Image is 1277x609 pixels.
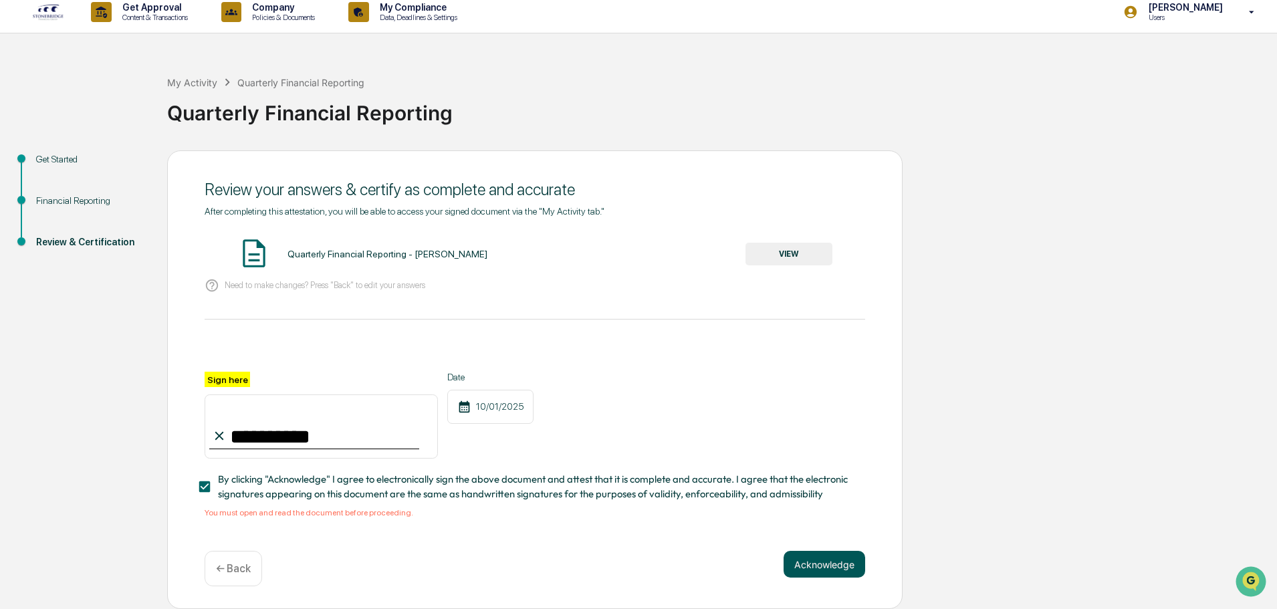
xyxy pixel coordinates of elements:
p: How can we help? [13,28,243,49]
span: Data Lookup [27,194,84,207]
p: Company [241,2,322,13]
img: logo [32,3,64,21]
button: VIEW [745,243,832,265]
span: Pylon [133,227,162,237]
p: Content & Transactions [112,13,195,22]
p: [PERSON_NAME] [1138,2,1230,13]
div: 🖐️ [13,170,24,180]
div: Financial Reporting [36,194,146,208]
div: We're available if you need us! [45,116,169,126]
p: Data, Deadlines & Settings [369,13,464,22]
p: Policies & Documents [241,13,322,22]
div: Review & Certification [36,235,146,249]
div: Review your answers & certify as complete and accurate [205,180,865,199]
div: 🔎 [13,195,24,206]
div: 🗄️ [97,170,108,180]
div: Get Started [36,152,146,166]
img: Document Icon [237,237,271,270]
span: Attestations [110,168,166,182]
img: 1746055101610-c473b297-6a78-478c-a979-82029cc54cd1 [13,102,37,126]
p: ← Back [216,562,251,575]
a: 🔎Data Lookup [8,189,90,213]
p: Users [1138,13,1230,22]
div: My Activity [167,77,217,88]
button: Acknowledge [784,551,865,578]
a: 🖐️Preclearance [8,163,92,187]
p: Need to make changes? Press "Back" to edit your answers [225,280,425,290]
a: 🗄️Attestations [92,163,171,187]
iframe: Open customer support [1234,565,1270,601]
div: You must open and read the document before proceeding. [205,508,865,517]
button: Start new chat [227,106,243,122]
span: Preclearance [27,168,86,182]
div: Start new chat [45,102,219,116]
span: By clicking "Acknowledge" I agree to electronically sign the above document and attest that it is... [218,472,854,502]
span: After completing this attestation, you will be able to access your signed document via the "My Ac... [205,206,604,217]
div: Quarterly Financial Reporting [167,90,1270,125]
a: Powered byPylon [94,226,162,237]
p: My Compliance [369,2,464,13]
div: 10/01/2025 [447,390,534,424]
div: Quarterly Financial Reporting - [PERSON_NAME] [287,249,487,259]
label: Sign here [205,372,250,387]
label: Date [447,372,534,382]
div: Quarterly Financial Reporting [237,77,364,88]
p: Get Approval [112,2,195,13]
